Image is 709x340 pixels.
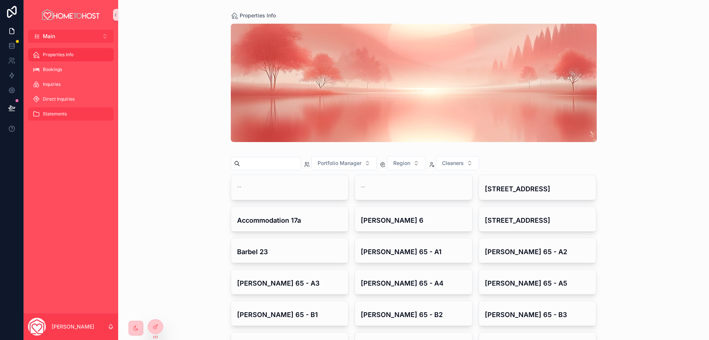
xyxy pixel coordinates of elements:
a: Bookings [28,63,114,76]
a: Inquiries [28,78,114,91]
span: Properties Info [43,52,73,58]
span: Cleaners [442,159,464,167]
a: -- [231,175,349,200]
h4: [STREET_ADDRESS] [485,215,590,225]
h4: Barbel 23 [237,247,343,257]
span: Inquiries [43,81,61,87]
a: [PERSON_NAME] 65 - A5 [479,269,597,294]
span: Portfolio Manager [318,159,362,167]
a: [PERSON_NAME] 65 - B2 [354,300,473,326]
span: Region [393,159,410,167]
a: [STREET_ADDRESS] [479,175,597,200]
div: scrollable content [24,43,118,130]
span: Statements [43,111,67,117]
a: [PERSON_NAME] 65 - B1 [231,300,349,326]
span: Main [43,33,55,40]
span: -- [237,184,242,190]
h4: [STREET_ADDRESS] [485,184,590,194]
h4: [PERSON_NAME] 65 - A5 [485,278,590,288]
button: Select Button [311,156,377,170]
img: App logo [41,9,101,21]
span: Direct Inquiries [43,96,75,102]
a: [PERSON_NAME] 65 - A4 [354,269,473,294]
a: [PERSON_NAME] 65 - A3 [231,269,349,294]
button: Select Button [387,156,425,170]
button: Select Button [436,156,479,170]
a: [STREET_ADDRESS] [479,206,597,232]
span: -- [361,184,365,190]
h4: [PERSON_NAME] 65 - A2 [485,247,590,257]
h4: [PERSON_NAME] 65 - B1 [237,310,343,320]
h4: [PERSON_NAME] 65 - B2 [361,310,466,320]
a: Statements [28,107,114,121]
h4: [PERSON_NAME] 65 - A1 [361,247,466,257]
span: Bookings [43,67,62,73]
p: [PERSON_NAME] [52,323,94,330]
a: [PERSON_NAME] 65 - A2 [479,238,597,263]
a: [PERSON_NAME] 65 - A1 [354,238,473,263]
h4: [PERSON_NAME] 65 - A3 [237,278,343,288]
span: Properties Info [240,12,276,19]
a: -- [354,175,473,200]
h4: Accommodation 17a [237,215,343,225]
h4: [PERSON_NAME] 6 [361,215,466,225]
a: [PERSON_NAME] 65 - B3 [479,300,597,326]
a: Direct Inquiries [28,92,114,106]
a: Barbel 23 [231,238,349,263]
h4: [PERSON_NAME] 65 - B3 [485,310,590,320]
button: Select Button [28,30,114,43]
a: Properties Info [28,48,114,61]
a: [PERSON_NAME] 6 [354,206,473,232]
h4: [PERSON_NAME] 65 - A4 [361,278,466,288]
a: Accommodation 17a [231,206,349,232]
a: Properties Info [231,12,276,19]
